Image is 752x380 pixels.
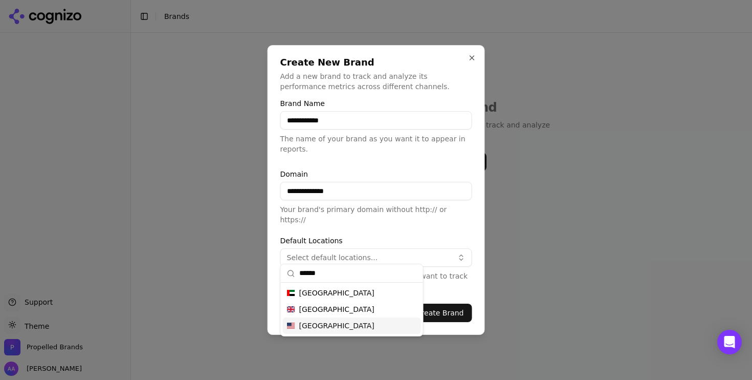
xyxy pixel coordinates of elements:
[280,237,472,244] label: Default Locations
[287,322,295,330] img: United States
[280,100,472,107] label: Brand Name
[280,58,472,67] h2: Create New Brand
[287,252,378,263] span: Select default locations...
[408,304,472,322] button: Create Brand
[281,283,423,336] div: Suggestions
[280,171,472,178] label: Domain
[299,321,374,331] span: [GEOGRAPHIC_DATA]
[299,288,374,298] span: [GEOGRAPHIC_DATA]
[299,304,374,314] span: [GEOGRAPHIC_DATA]
[280,204,472,225] p: Your brand's primary domain without http:// or https://
[280,134,472,154] p: The name of your brand as you want it to appear in reports.
[280,71,472,92] p: Add a new brand to track and analyze its performance metrics across different channels.
[287,289,295,297] img: United Arab Emirates
[287,305,295,313] img: United Kingdom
